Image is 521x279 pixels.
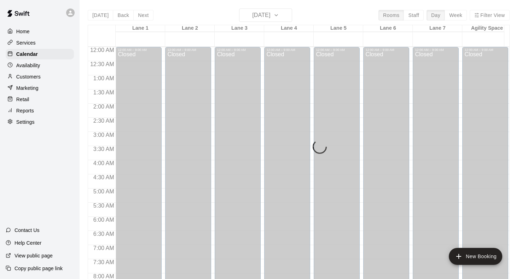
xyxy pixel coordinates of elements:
[16,118,35,126] p: Settings
[6,26,74,37] a: Home
[92,118,116,124] span: 2:30 AM
[316,48,358,52] div: 12:00 AM – 9:00 AM
[92,188,116,194] span: 5:00 AM
[92,104,116,110] span: 2:00 AM
[92,245,116,251] span: 7:00 AM
[92,259,116,265] span: 7:30 AM
[92,231,116,237] span: 6:30 AM
[16,73,41,80] p: Customers
[413,25,462,32] div: Lane 7
[6,71,74,82] a: Customers
[167,48,209,52] div: 12:00 AM – 9:00 AM
[365,48,407,52] div: 12:00 AM – 9:00 AM
[16,28,30,35] p: Home
[264,25,314,32] div: Lane 4
[16,85,39,92] p: Marketing
[15,227,40,234] p: Contact Us
[363,25,413,32] div: Lane 6
[118,48,160,52] div: 12:00 AM – 9:00 AM
[116,25,165,32] div: Lane 1
[92,75,116,81] span: 1:00 AM
[6,83,74,93] a: Marketing
[6,105,74,116] a: Reports
[462,25,512,32] div: Agility Space
[16,96,29,103] p: Retail
[92,217,116,223] span: 6:00 AM
[92,203,116,209] span: 5:30 AM
[6,94,74,105] a: Retail
[88,61,116,67] span: 12:30 AM
[6,117,74,127] a: Settings
[165,25,215,32] div: Lane 2
[92,160,116,166] span: 4:00 AM
[215,25,264,32] div: Lane 3
[92,174,116,180] span: 4:30 AM
[217,48,259,52] div: 12:00 AM – 9:00 AM
[6,49,74,59] a: Calendar
[449,248,502,265] button: add
[16,107,34,114] p: Reports
[88,47,116,53] span: 12:00 AM
[92,146,116,152] span: 3:30 AM
[415,48,457,52] div: 12:00 AM – 9:00 AM
[16,62,40,69] p: Availability
[16,51,38,58] p: Calendar
[15,265,63,272] p: Copy public page link
[16,39,36,46] p: Services
[15,252,53,259] p: View public page
[6,37,74,48] a: Services
[92,89,116,95] span: 1:30 AM
[15,239,41,246] p: Help Center
[266,48,308,52] div: 12:00 AM – 9:00 AM
[314,25,363,32] div: Lane 5
[92,132,116,138] span: 3:00 AM
[464,48,506,52] div: 12:00 AM – 9:00 AM
[6,60,74,71] a: Availability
